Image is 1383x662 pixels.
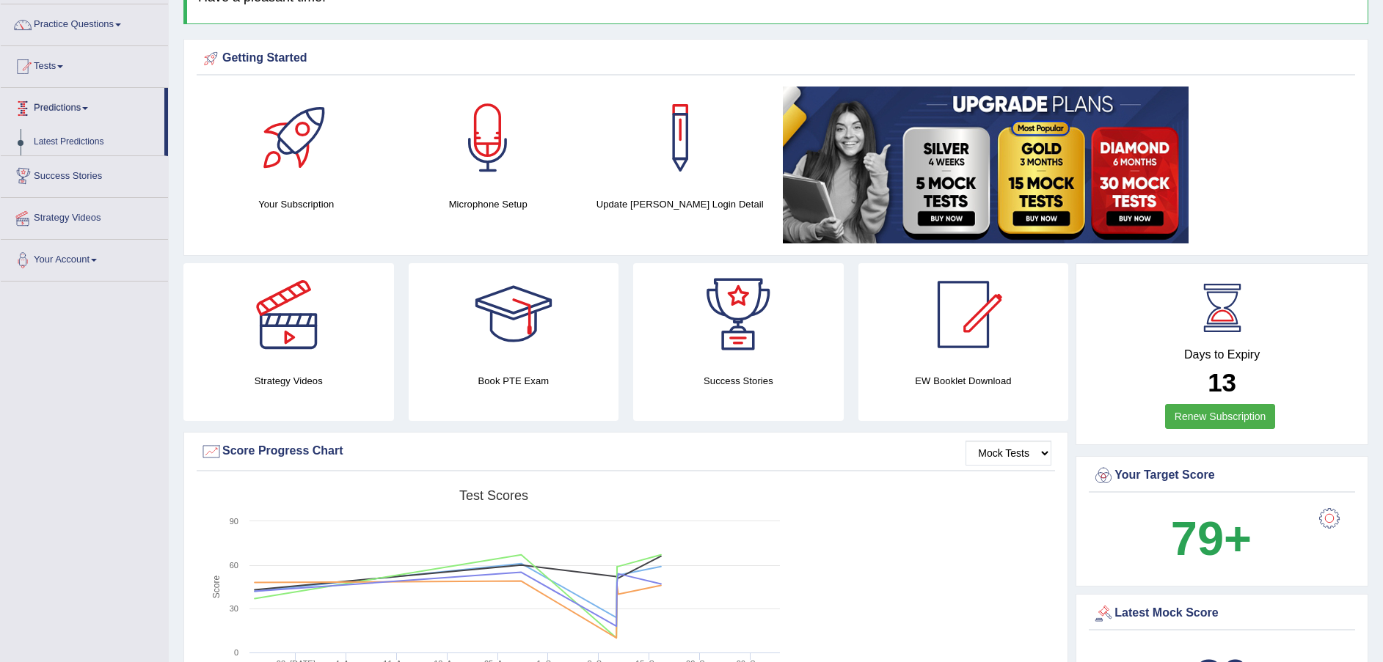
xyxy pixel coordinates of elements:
[1,4,168,41] a: Practice Questions
[230,561,238,570] text: 60
[633,373,844,389] h4: Success Stories
[211,575,222,599] tspan: Score
[1,240,168,276] a: Your Account
[591,196,768,212] h4: Update [PERSON_NAME] Login Detail
[399,196,576,212] h4: Microphone Setup
[1092,603,1351,625] div: Latest Mock Score
[1165,404,1276,429] a: Renew Subscription
[1,46,168,83] a: Tests
[183,373,394,389] h4: Strategy Videos
[1,156,168,193] a: Success Stories
[1092,465,1351,487] div: Your Target Score
[783,87,1189,243] img: small5.jpg
[230,604,238,613] text: 30
[1208,368,1236,397] b: 13
[459,488,528,503] tspan: Test scores
[230,517,238,526] text: 90
[234,648,238,657] text: 0
[208,196,384,212] h4: Your Subscription
[1,88,164,125] a: Predictions
[200,48,1351,70] div: Getting Started
[1092,348,1351,361] h4: Days to Expiry
[858,373,1069,389] h4: EW Booklet Download
[200,441,1051,463] div: Score Progress Chart
[27,129,164,155] a: Latest Predictions
[1,198,168,235] a: Strategy Videos
[409,373,619,389] h4: Book PTE Exam
[1171,512,1252,565] b: 79+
